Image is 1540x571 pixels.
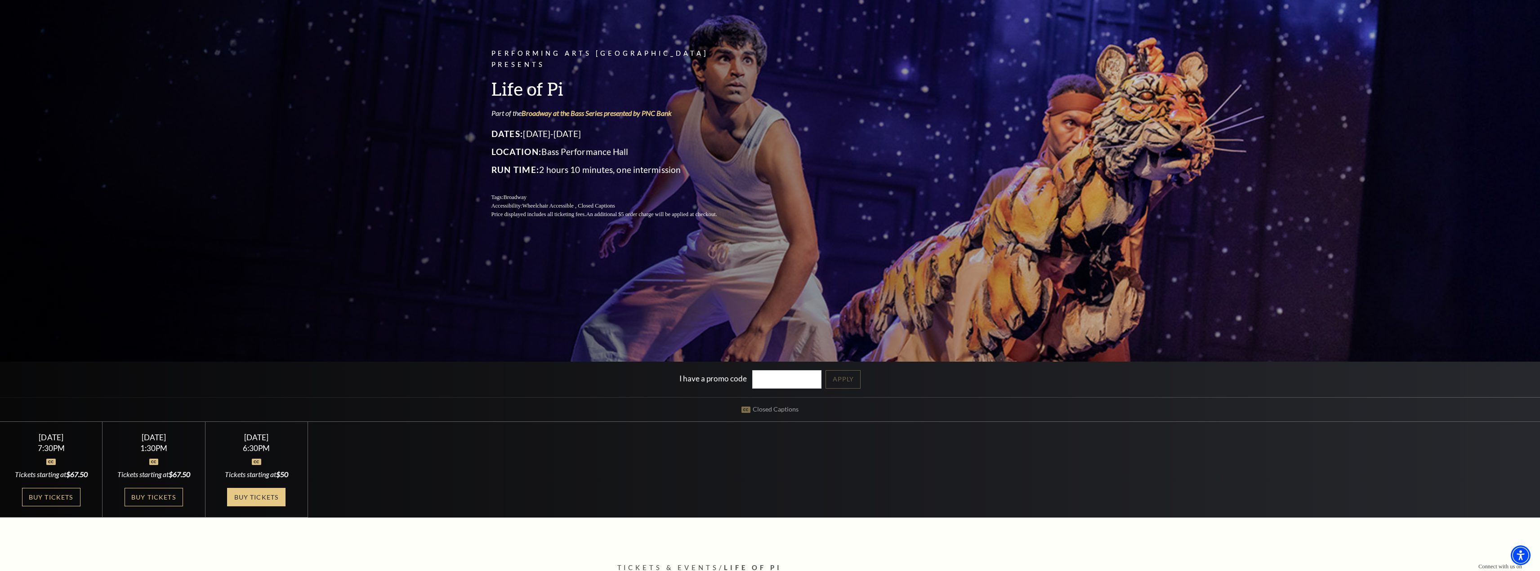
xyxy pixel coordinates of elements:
[491,77,739,100] h3: Life of Pi
[216,444,297,452] div: 6:30PM
[276,470,288,478] span: $50
[491,163,739,177] p: 2 hours 10 minutes, one intermission
[491,164,540,175] span: Run Time:
[586,211,717,217] span: An additional $5 order charge will be applied at checkout.
[1511,545,1531,565] div: Accessibility Menu
[491,210,739,219] p: Price displayed includes all ticketing fees.
[169,470,190,478] span: $67.50
[491,145,739,159] p: Bass Performance Hall
[491,108,739,118] p: Part of the
[216,469,297,479] div: Tickets starting at
[125,488,183,506] a: Buy Tickets
[11,444,92,452] div: 7:30PM
[11,469,92,479] div: Tickets starting at
[11,433,92,442] div: [DATE]
[1478,562,1522,571] p: Connect with us on
[216,433,297,442] div: [DATE]
[679,374,747,383] label: I have a promo code
[503,194,527,200] span: Broadway
[66,470,88,478] span: $67.50
[491,48,739,71] p: Performing Arts [GEOGRAPHIC_DATA] Presents
[522,203,615,209] span: Wheelchair Accessible , Closed Captions
[113,433,194,442] div: [DATE]
[491,202,739,210] p: Accessibility:
[522,109,672,117] a: Broadway at the Bass Series presented by PNC Bank - open in a new tab
[113,444,194,452] div: 1:30PM
[491,127,739,141] p: [DATE]-[DATE]
[227,488,286,506] a: Buy Tickets
[113,469,194,479] div: Tickets starting at
[491,193,739,202] p: Tags:
[491,128,523,139] span: Dates:
[22,488,80,506] a: Buy Tickets
[491,146,542,157] span: Location:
